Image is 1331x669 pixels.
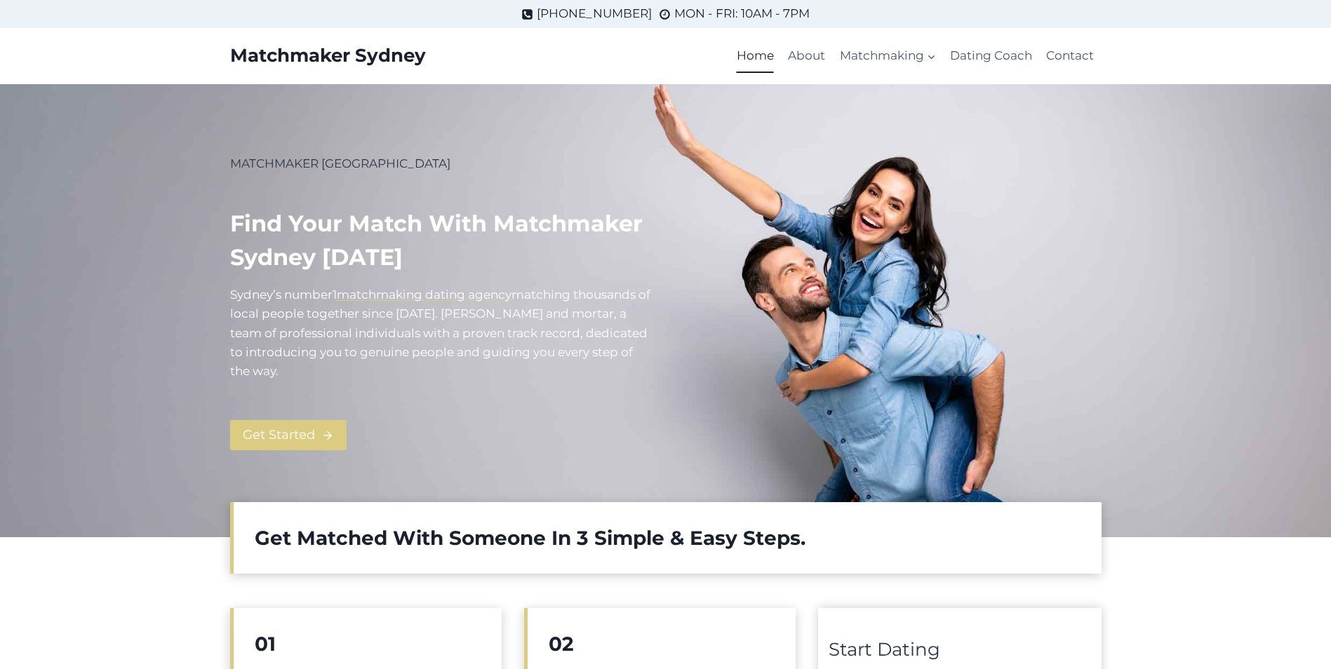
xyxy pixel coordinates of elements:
p: Sydney’s number atching thousands of local people together since [DATE]. [PERSON_NAME] and mortar... [230,285,655,381]
a: matchmaking dating agency [337,288,511,302]
span: [PHONE_NUMBER] [537,4,652,23]
a: Matchmaker Sydney [230,45,426,67]
h2: Get Matched With Someone In 3 Simple & Easy Steps.​ [255,523,1081,553]
a: Contact [1039,39,1101,73]
a: About [781,39,832,73]
div: Start Dating [829,635,1090,665]
a: Dating Coach [943,39,1039,73]
mark: 1 [333,288,337,302]
h2: 01 [255,629,481,658]
a: [PHONE_NUMBER] [521,4,652,23]
nav: Primary [730,39,1102,73]
span: MON - FRI: 10AM - 7PM [674,4,810,23]
a: Get Started [230,420,347,450]
a: Home [730,39,781,73]
a: Matchmaking [832,39,942,73]
span: Get Started [243,425,315,445]
p: MATCHMAKER [GEOGRAPHIC_DATA] [230,154,655,173]
mark: m [511,288,524,302]
h2: 02 [549,629,775,658]
h1: Find your match with Matchmaker Sydney [DATE] [230,207,655,274]
span: Matchmaking [840,46,936,65]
